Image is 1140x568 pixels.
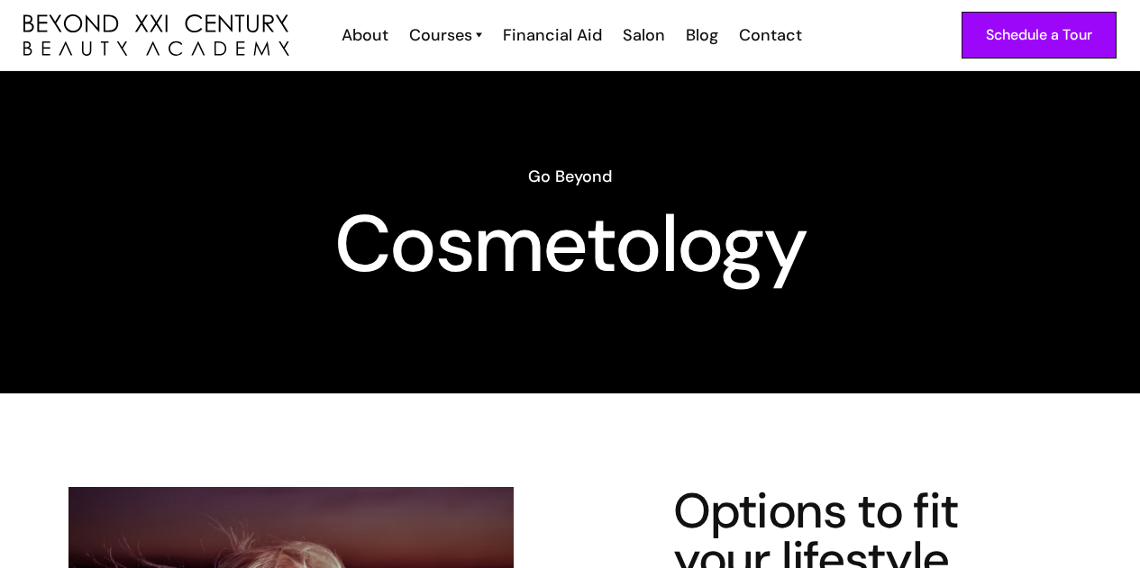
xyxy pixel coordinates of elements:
h6: Go Beyond [23,165,1117,188]
div: Contact [739,23,802,47]
h1: Cosmetology [23,212,1117,276]
a: About [330,23,397,47]
a: Blog [674,23,727,47]
a: Courses [409,23,482,47]
a: Contact [727,23,811,47]
img: beyond 21st century beauty academy logo [23,14,289,57]
div: Courses [409,23,472,47]
a: home [23,14,289,57]
div: About [342,23,388,47]
div: Salon [623,23,665,47]
a: Financial Aid [491,23,611,47]
div: Blog [686,23,718,47]
a: Salon [611,23,674,47]
div: Schedule a Tour [986,23,1092,47]
a: Schedule a Tour [962,12,1117,59]
div: Financial Aid [503,23,602,47]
